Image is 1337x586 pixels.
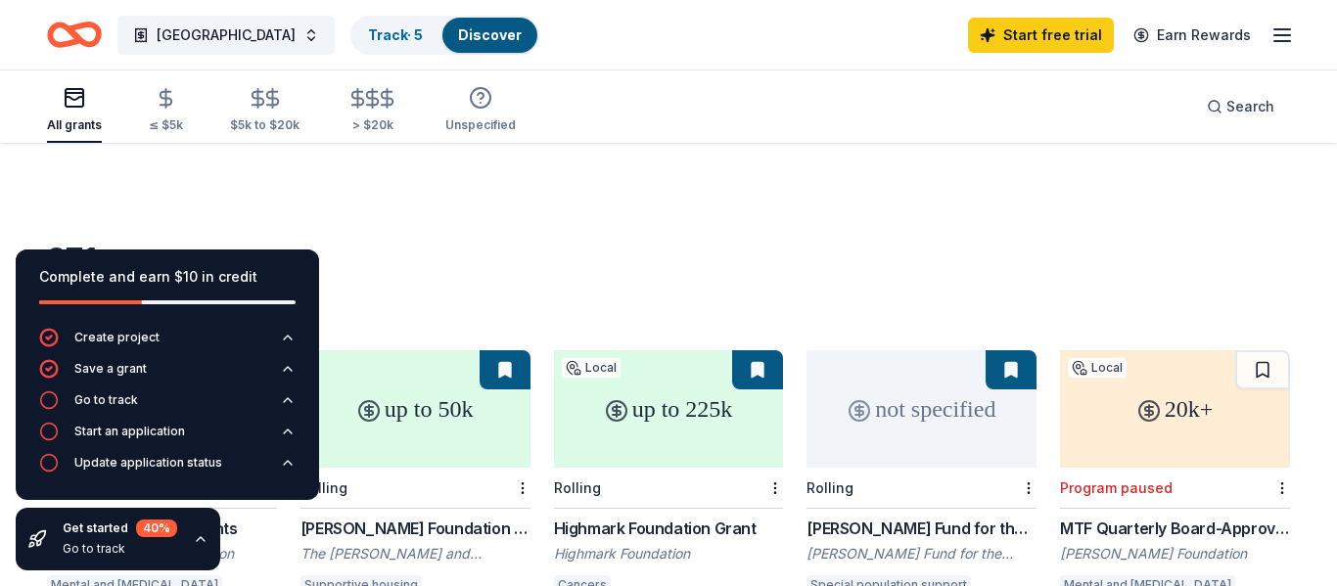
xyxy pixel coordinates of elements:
[39,328,296,359] button: Create project
[47,117,102,133] div: All grants
[807,479,853,496] div: Rolling
[74,361,147,377] div: Save a grant
[346,117,398,133] div: > $20k
[117,16,335,55] button: [GEOGRAPHIC_DATA]
[39,422,296,453] button: Start an application
[346,79,398,143] button: > $20k
[39,265,296,289] div: Complete and earn $10 in credit
[230,117,300,133] div: $5k to $20k
[1122,18,1263,53] a: Earn Rewards
[39,359,296,390] button: Save a grant
[149,79,183,143] button: ≤ $5k
[1226,95,1274,118] span: Search
[149,117,183,133] div: ≤ $5k
[300,517,530,540] div: [PERSON_NAME] Foundation Small Grants Program
[39,453,296,484] button: Update application status
[968,18,1114,53] a: Start free trial
[47,78,102,143] button: All grants
[445,78,516,143] button: Unspecified
[230,79,300,143] button: $5k to $20k
[807,350,1037,468] div: not specified
[807,544,1037,563] div: [PERSON_NAME] Fund for the Blind
[300,544,530,563] div: The [PERSON_NAME] and [PERSON_NAME] Foundation
[1060,350,1290,468] div: 20k+
[350,16,539,55] button: Track· 5Discover
[300,350,530,468] div: up to 50k
[74,455,222,471] div: Update application status
[554,517,784,540] div: Highmark Foundation Grant
[157,23,296,47] span: [GEOGRAPHIC_DATA]
[74,330,160,345] div: Create project
[1060,517,1290,540] div: MTF Quarterly Board-Approved Grants
[554,350,784,468] div: up to 225k
[1068,358,1127,378] div: Local
[445,117,516,133] div: Unspecified
[807,517,1037,540] div: [PERSON_NAME] Fund for the Blind Grant
[458,26,522,43] a: Discover
[63,541,177,557] div: Go to track
[74,392,138,408] div: Go to track
[562,358,621,378] div: Local
[1060,479,1173,496] div: Program paused
[63,519,177,537] div: Get started
[74,424,185,439] div: Start an application
[47,12,102,58] a: Home
[1060,544,1290,563] div: [PERSON_NAME] Foundation
[554,479,601,496] div: Rolling
[136,519,177,537] div: 40 %
[554,544,784,563] div: Highmark Foundation
[1191,87,1290,126] button: Search
[39,390,296,422] button: Go to track
[368,26,423,43] a: Track· 5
